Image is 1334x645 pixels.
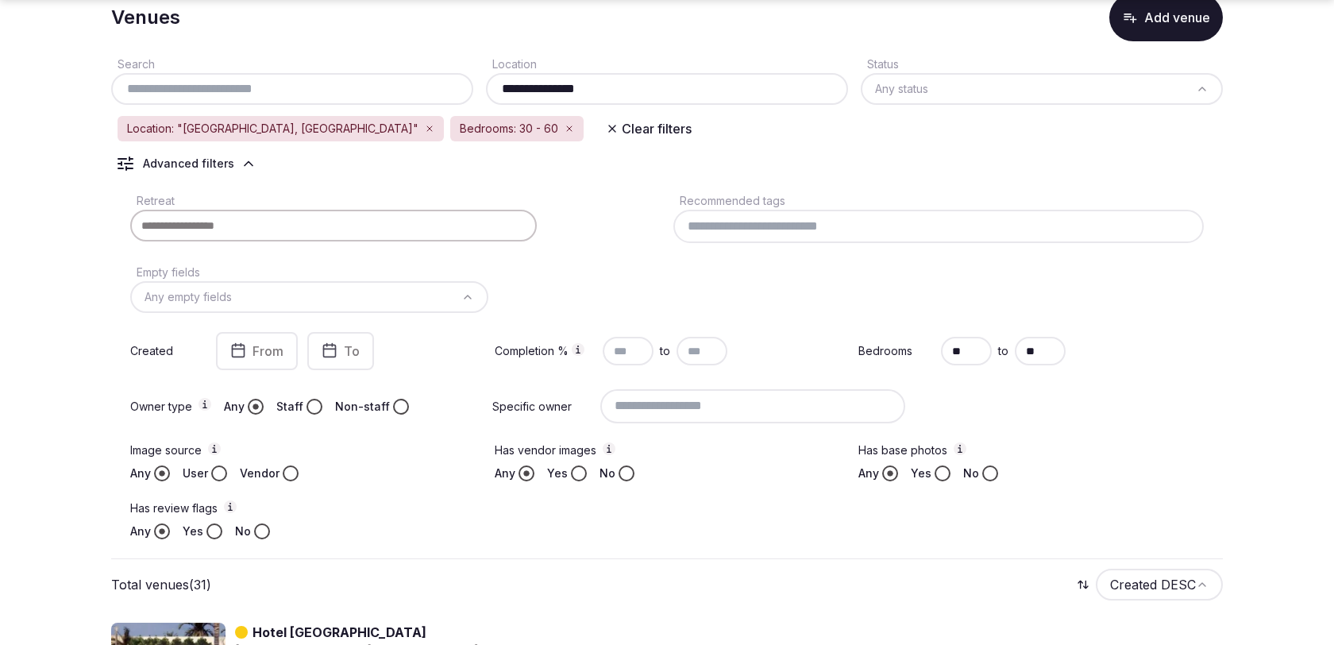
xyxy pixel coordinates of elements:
[216,332,298,370] button: From
[492,399,594,415] label: Specific owner
[307,332,374,370] button: To
[199,398,211,411] button: Owner type
[660,343,670,359] span: to
[130,523,151,539] label: Any
[253,623,426,642] a: Hotel [GEOGRAPHIC_DATA]
[183,523,203,539] label: Yes
[596,114,701,143] button: Clear filters
[954,442,966,455] button: Has base photos
[253,343,283,359] span: From
[600,465,615,481] label: No
[603,442,615,455] button: Has vendor images
[130,465,151,481] label: Any
[111,576,211,593] p: Total venues (31)
[183,465,208,481] label: User
[911,465,931,481] label: Yes
[858,465,879,481] label: Any
[240,465,280,481] label: Vendor
[276,399,303,415] label: Staff
[495,343,596,360] label: Completion %
[572,343,584,356] button: Completion %
[208,442,221,455] button: Image source
[673,194,785,207] label: Recommended tags
[963,465,979,481] label: No
[460,121,558,137] span: Bedrooms: 30 - 60
[235,523,251,539] label: No
[224,399,245,415] label: Any
[547,465,568,481] label: Yes
[495,465,515,481] label: Any
[111,4,180,31] h1: Venues
[127,121,418,137] span: Location: "[GEOGRAPHIC_DATA], [GEOGRAPHIC_DATA]"
[130,194,175,207] label: Retreat
[858,343,935,359] label: Bedrooms
[858,442,1204,459] label: Has base photos
[998,343,1008,359] span: to
[495,442,840,459] label: Has vendor images
[861,57,899,71] label: Status
[344,343,360,359] span: To
[130,442,476,459] label: Image source
[143,156,234,172] div: Advanced filters
[130,265,200,279] label: Empty fields
[130,343,206,359] label: Created
[224,500,237,513] button: Has review flags
[486,57,537,71] label: Location
[130,500,476,517] label: Has review flags
[335,399,390,415] label: Non-staff
[130,399,192,415] div: Owner type
[111,57,155,71] label: Search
